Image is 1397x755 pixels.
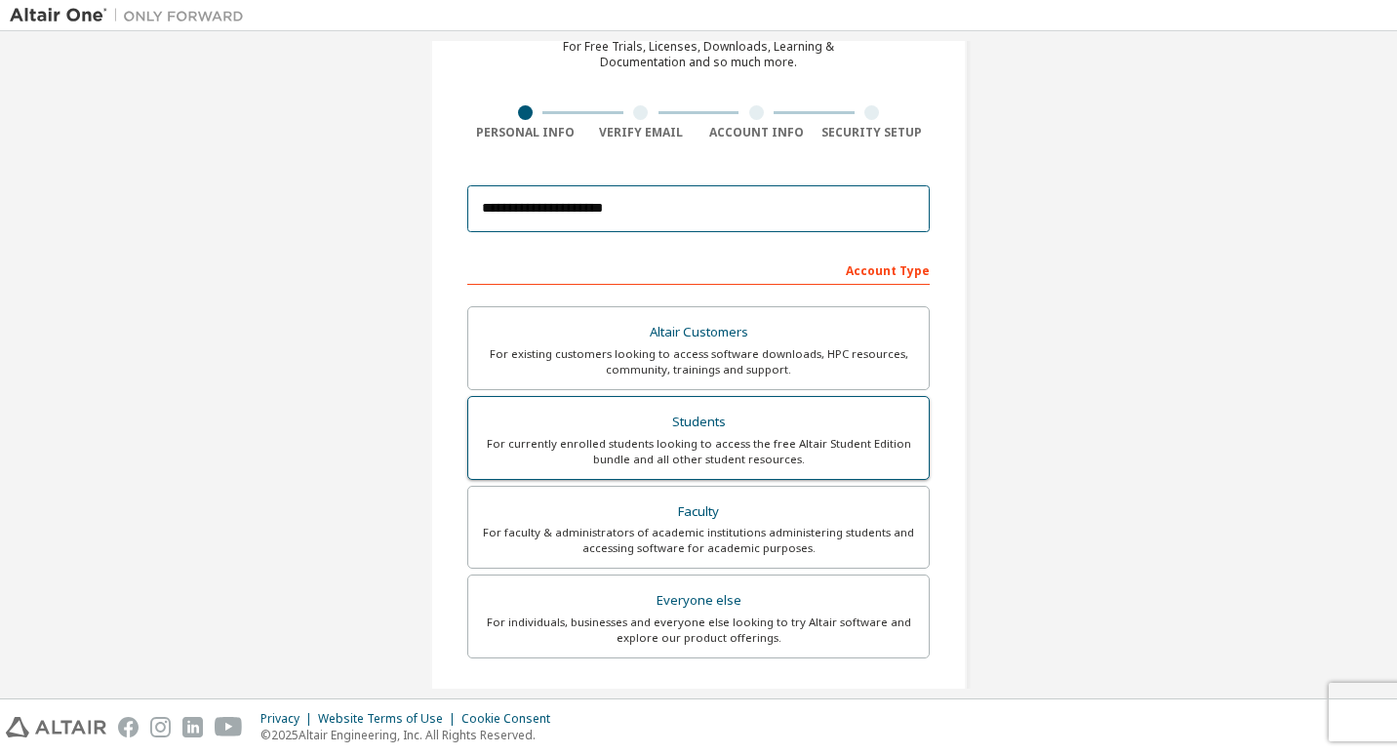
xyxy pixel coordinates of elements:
[215,717,243,737] img: youtube.svg
[182,717,203,737] img: linkedin.svg
[318,711,461,727] div: Website Terms of Use
[260,711,318,727] div: Privacy
[480,615,917,646] div: For individuals, businesses and everyone else looking to try Altair software and explore our prod...
[467,125,583,140] div: Personal Info
[10,6,254,25] img: Altair One
[118,717,139,737] img: facebook.svg
[467,254,930,285] div: Account Type
[6,717,106,737] img: altair_logo.svg
[583,125,699,140] div: Verify Email
[480,409,917,436] div: Students
[150,717,171,737] img: instagram.svg
[815,125,931,140] div: Security Setup
[480,436,917,467] div: For currently enrolled students looking to access the free Altair Student Edition bundle and all ...
[480,346,917,377] div: For existing customers looking to access software downloads, HPC resources, community, trainings ...
[260,727,562,743] p: © 2025 Altair Engineering, Inc. All Rights Reserved.
[461,711,562,727] div: Cookie Consent
[563,39,834,70] div: For Free Trials, Licenses, Downloads, Learning & Documentation and so much more.
[480,525,917,556] div: For faculty & administrators of academic institutions administering students and accessing softwa...
[467,688,930,719] div: Your Profile
[480,319,917,346] div: Altair Customers
[480,587,917,615] div: Everyone else
[480,498,917,526] div: Faculty
[698,125,815,140] div: Account Info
